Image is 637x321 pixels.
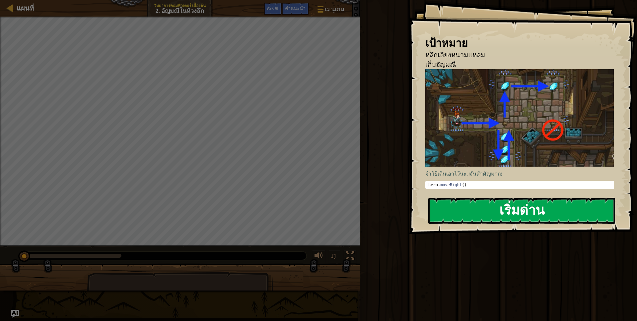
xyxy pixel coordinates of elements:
[325,5,344,14] span: เมนูเกม
[267,5,278,11] span: Ask AI
[329,250,340,263] button: ♫
[343,250,357,263] button: สลับเป็นเต็มจอ
[428,198,615,224] button: เริ่มด่าน
[11,310,19,318] button: Ask AI
[330,251,337,261] span: ♫
[13,4,34,13] a: แผนที่
[17,4,34,13] span: แผนที่
[264,3,282,15] button: Ask AI
[425,50,485,59] span: หลีกเลี่ยงหนามแหลม
[417,50,612,60] li: หลีกเลี่ยงหนามแหลม
[417,60,612,70] li: เก็บอัญมณี
[425,170,619,178] p: จำวิธีเดินเอาไว้นะ, มันสำคัญมาก:
[312,3,348,18] button: เมนูเกม
[285,5,306,11] span: คำแนะนำ
[425,60,456,69] span: เก็บอัญมณี
[425,69,619,167] img: อัญมณีในความลึก
[425,35,614,51] div: เป้าหมาย
[312,250,325,263] button: ปรับระดับเสียง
